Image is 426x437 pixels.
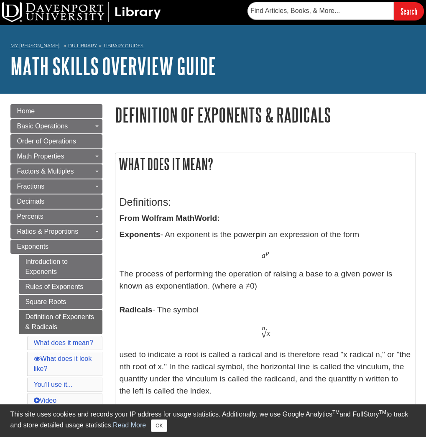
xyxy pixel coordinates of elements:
a: Read More [113,422,146,429]
h3: Definitions: [120,196,411,208]
span: Basic Operations [17,123,68,130]
button: Close [151,419,167,432]
span: Decimals [17,198,45,205]
a: Decimals [10,194,102,209]
span: a [261,250,265,260]
a: Home [10,104,102,118]
span: Percents [17,213,43,220]
input: Find Articles, Books, & More... [247,2,394,20]
a: What does it mean? [34,339,93,346]
span: Fractions [17,183,45,190]
nav: breadcrumb [10,40,416,54]
strong: From Wolfram MathWorld: [120,214,220,222]
span: x [267,328,270,338]
sup: TM [332,409,339,415]
a: Video [34,397,57,404]
span: Order of Operations [17,138,76,145]
a: Percents [10,210,102,224]
span: √ [261,328,267,341]
b: Radicals [120,305,153,314]
form: Searches DU Library's articles, books, and more [247,2,424,20]
a: Basic Operations [10,119,102,133]
a: Factors & Multiples [10,164,102,179]
span: Factors & Multiples [17,168,74,175]
a: Ratios & Proportions [10,225,102,239]
a: My [PERSON_NAME] [10,42,60,49]
span: Home [17,107,35,115]
a: Fractions [10,179,102,194]
b: p [255,230,260,239]
a: Math Properties [10,149,102,164]
span: p [266,249,269,256]
a: DU Library [68,43,97,49]
a: Introduction to Exponents [19,255,102,279]
div: This site uses cookies and records your IP address for usage statistics. Additionally, we use Goo... [10,409,416,432]
h2: What does it mean? [115,153,416,175]
h1: Definition of Exponents & Radicals [115,104,416,125]
span: Exponents [17,243,49,250]
a: Exponents [10,240,102,254]
sup: TM [379,409,386,415]
a: Definition of Exponents & Radicals [19,310,102,334]
a: Library Guides [104,43,143,49]
img: DU Library [2,2,161,22]
a: What does it look like? [34,355,92,372]
a: Order of Operations [10,134,102,148]
a: Math Skills Overview Guide [10,53,216,79]
input: Search [394,2,424,20]
a: Rules of Exponents [19,280,102,294]
span: Ratios & Proportions [17,228,79,235]
b: Exponents [120,230,161,239]
span: Math Properties [17,153,64,160]
a: You'll use it... [34,381,73,388]
a: Square Roots [19,295,102,309]
span: n [262,324,265,332]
